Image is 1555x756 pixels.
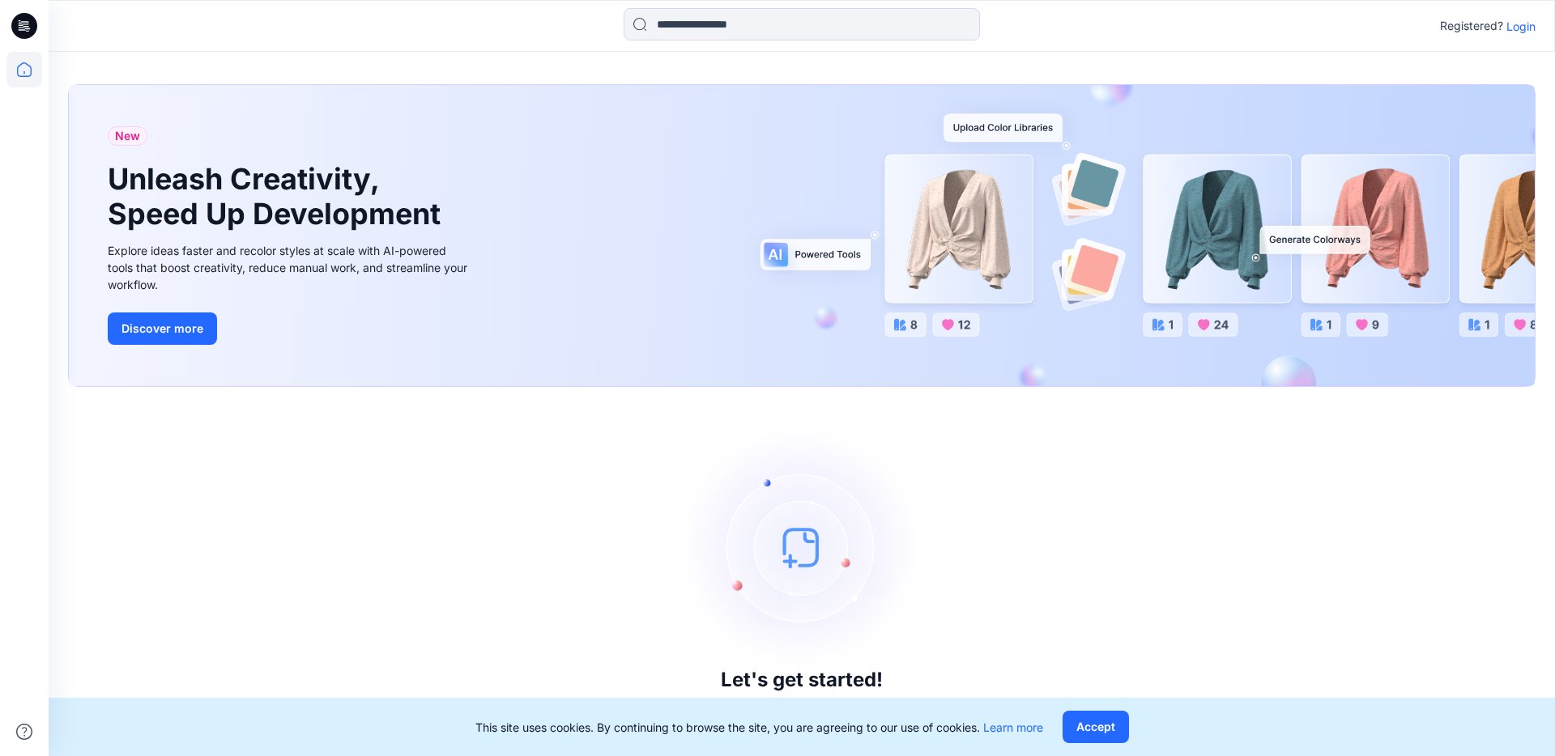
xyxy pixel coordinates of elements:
p: This site uses cookies. By continuing to browse the site, you are agreeing to our use of cookies. [475,719,1043,736]
p: Login [1506,18,1536,35]
button: Accept [1063,711,1129,743]
span: New [115,126,140,146]
div: Explore ideas faster and recolor styles at scale with AI-powered tools that boost creativity, red... [108,242,472,293]
p: Registered? [1440,16,1503,36]
h1: Unleash Creativity, Speed Up Development [108,162,448,231]
a: Learn more [983,720,1043,734]
img: empty-state-image.svg [680,426,923,669]
h3: Let's get started! [721,669,883,691]
button: Discover more [108,312,217,345]
a: Discover more [108,312,472,345]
